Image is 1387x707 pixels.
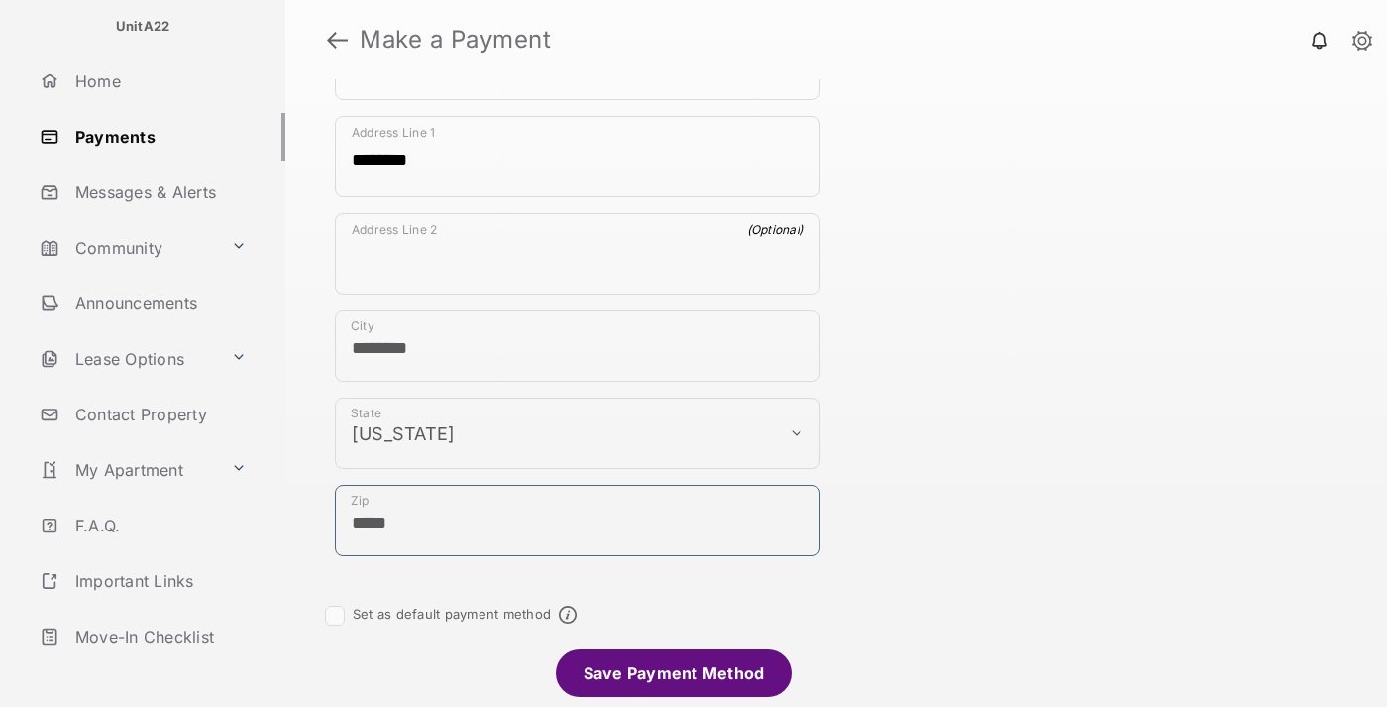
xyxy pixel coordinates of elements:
a: F.A.Q. [32,502,285,549]
li: Save Payment Method [556,649,793,697]
label: Set as default payment method [353,606,551,622]
div: payment_method_screening[postal_addresses][locality] [335,310,820,382]
a: Announcements [32,280,285,327]
p: UnitA22 [116,17,170,37]
div: payment_method_screening[postal_addresses][addressLine1] [335,116,820,197]
a: Messages & Alerts [32,169,285,216]
a: Lease Options [32,335,223,383]
a: Important Links [32,557,255,605]
a: Community [32,224,223,272]
a: Move-In Checklist [32,613,285,660]
div: payment_method_screening[postal_addresses][addressLine2] [335,213,820,295]
a: Home [32,58,285,105]
strong: Make a Payment [360,28,551,52]
div: payment_method_screening[postal_addresses][administrativeArea] [335,398,820,469]
a: Payments [32,113,285,161]
a: Contact Property [32,391,285,438]
a: My Apartment [32,446,223,494]
span: Default payment method info [559,606,577,624]
div: payment_method_screening[postal_addresses][postalCode] [335,485,820,556]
